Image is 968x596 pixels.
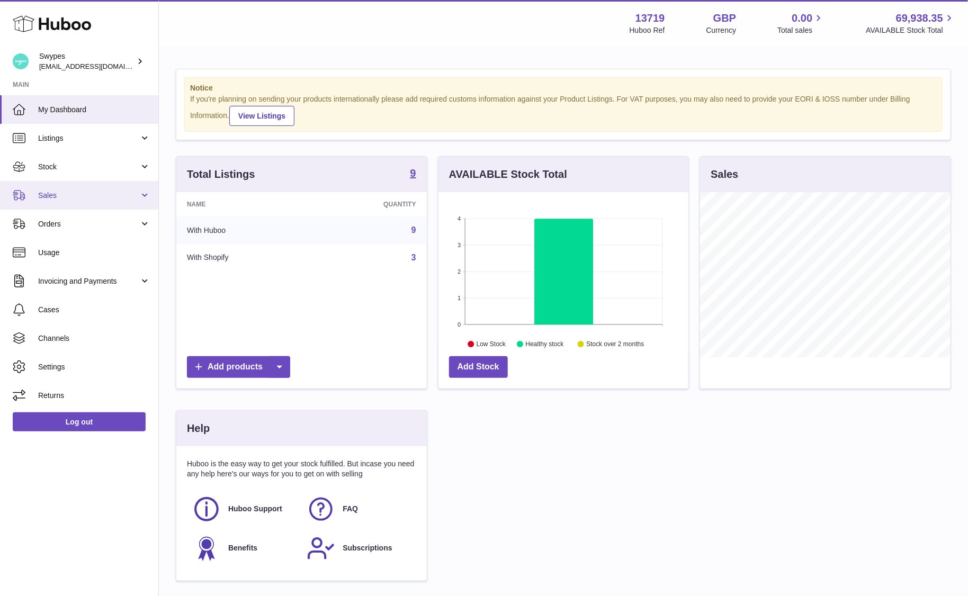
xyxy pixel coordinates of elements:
div: Huboo Ref [630,25,665,35]
span: Usage [38,248,150,258]
div: Swypes [39,51,135,71]
a: Huboo Support [192,495,296,523]
strong: Notice [190,83,937,93]
span: AVAILABLE Stock Total [866,25,955,35]
h3: Sales [711,167,738,182]
span: Stock [38,162,139,172]
span: Listings [38,133,139,143]
span: My Dashboard [38,105,150,115]
span: 69,938.35 [896,11,943,25]
span: Benefits [228,543,257,553]
th: Quantity [311,192,427,216]
strong: 9 [410,168,416,178]
span: Returns [38,391,150,401]
span: Channels [38,333,150,344]
span: Cases [38,305,150,315]
div: If you're planning on sending your products internationally please add required customs informati... [190,94,937,126]
span: Invoicing and Payments [38,276,139,286]
td: With Shopify [176,244,311,272]
text: 1 [458,295,461,301]
span: Orders [38,219,139,229]
a: 9 [411,225,416,234]
a: Subscriptions [307,534,410,563]
a: 0.00 Total sales [777,11,824,35]
a: 9 [410,168,416,180]
a: Log out [13,412,146,431]
img: hello@swypes.co.uk [13,53,29,69]
th: Name [176,192,311,216]
span: [EMAIL_ADDRESS][DOMAIN_NAME] [39,62,156,70]
a: Add products [187,356,290,378]
text: 2 [458,268,461,275]
span: Subscriptions [343,543,392,553]
span: 0.00 [792,11,813,25]
strong: GBP [713,11,736,25]
a: Benefits [192,534,296,563]
span: Sales [38,191,139,201]
p: Huboo is the easy way to get your stock fulfilled. But incase you need any help here's our ways f... [187,459,416,479]
text: 3 [458,242,461,248]
td: With Huboo [176,216,311,244]
h3: AVAILABLE Stock Total [449,167,567,182]
span: Total sales [777,25,824,35]
span: Settings [38,362,150,372]
h3: Total Listings [187,167,255,182]
a: 69,938.35 AVAILABLE Stock Total [866,11,955,35]
strong: 13719 [635,11,665,25]
text: Healthy stock [525,340,564,348]
a: View Listings [229,106,294,126]
text: Low Stock [477,340,506,348]
span: FAQ [343,504,358,514]
a: FAQ [307,495,410,523]
div: Currency [706,25,737,35]
a: 3 [411,253,416,262]
text: 4 [458,215,461,222]
h3: Help [187,421,210,436]
a: Add Stock [449,356,508,378]
text: Stock over 2 months [586,340,644,348]
span: Huboo Support [228,504,282,514]
text: 0 [458,321,461,328]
